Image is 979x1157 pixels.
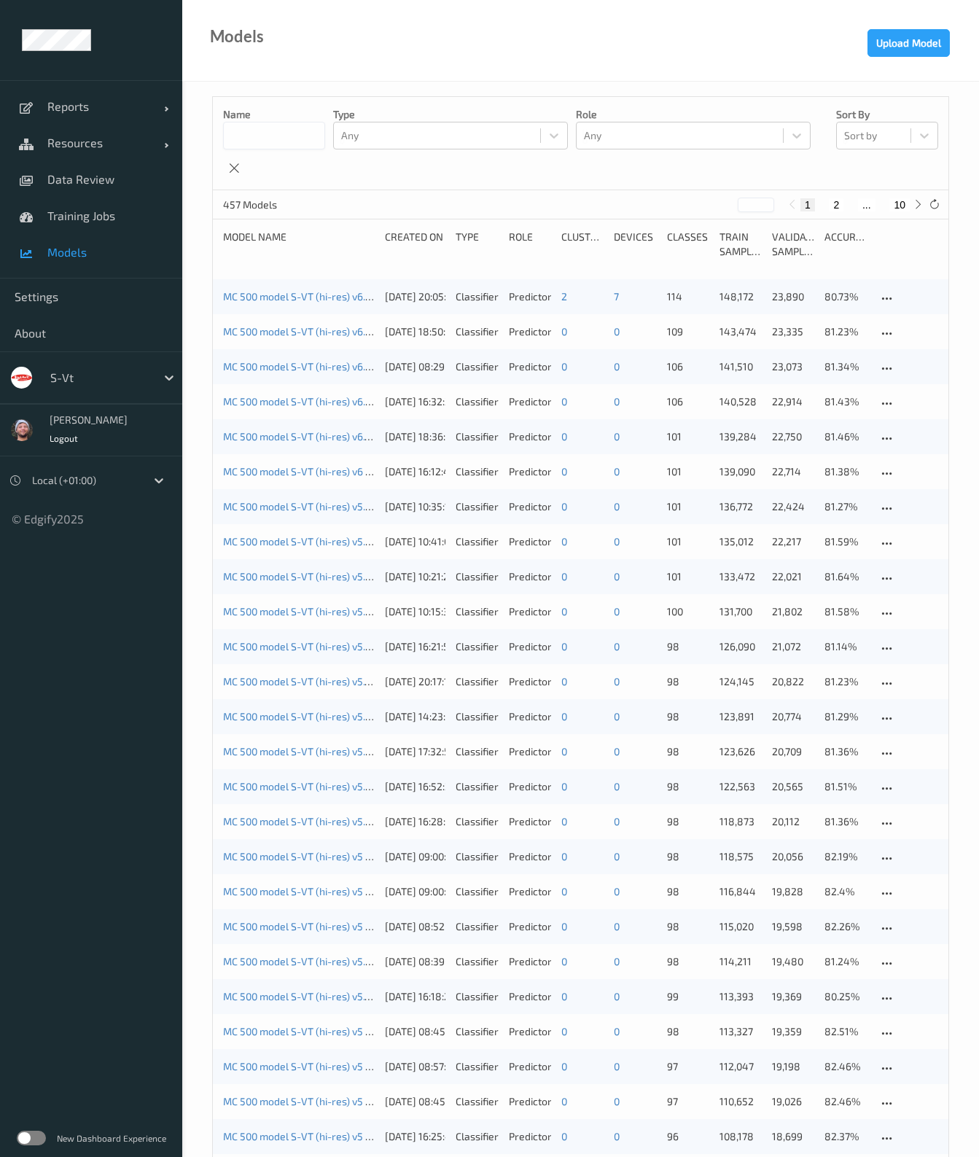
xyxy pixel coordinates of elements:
[824,1094,867,1109] p: 82.46%
[223,535,573,548] a: MC 500 model S-VT (hi-res) v5.4 [GC.3] [DATE] 05:00 [DATE] 05:00 Auto Save
[667,569,709,584] p: 101
[561,395,567,408] a: 0
[385,1129,445,1144] div: [DATE] 16:25:44
[385,464,445,479] div: [DATE] 16:12:40
[614,1130,620,1142] a: 0
[719,499,762,514] p: 136,772
[223,955,512,967] a: MC 500 model S-VT (hi-res) v5.2 [GC.3] [DATE] 04:47 Auto Save
[772,324,814,339] p: 23,335
[772,884,814,899] p: 19,828
[456,849,498,864] div: Classifier
[614,710,620,722] a: 0
[667,394,709,409] p: 106
[509,744,551,759] div: Predictor
[223,1095,564,1107] a: MC 500 model S-VT (hi-res) v5 [GC.3] [DATE] 05:00 [DATE] 05:00 Auto Save
[719,954,762,969] p: 114,211
[824,1129,867,1144] p: 82.37%
[824,499,867,514] p: 81.27%
[667,674,709,689] p: 98
[719,429,762,444] p: 139,284
[667,359,709,374] p: 106
[561,675,567,687] a: 0
[561,990,567,1002] a: 0
[223,1060,564,1072] a: MC 500 model S-VT (hi-res) v5 [GC.3] [DATE] 05:00 [DATE] 05:00 Auto Save
[824,884,867,899] p: 82.4%
[561,290,567,303] a: 2
[456,709,498,724] div: Classifier
[561,535,567,548] a: 0
[509,954,551,969] div: Predictor
[824,779,867,794] p: 81.51%
[614,640,620,652] a: 0
[824,954,867,969] p: 81.24%
[719,639,762,654] p: 126,090
[719,394,762,409] p: 140,528
[223,710,510,722] a: MC 500 model S-VT (hi-res) v5.6 [GC.3] [DATE] 09:14 Auto Save
[223,198,332,212] p: 457 Models
[772,954,814,969] p: 19,480
[456,814,498,829] div: Classifier
[614,745,620,757] a: 0
[509,1129,551,1144] div: Predictor
[509,814,551,829] div: Predictor
[614,675,620,687] a: 0
[456,604,498,619] div: Classifier
[456,359,498,374] div: Classifier
[836,107,938,122] p: Sort by
[385,394,445,409] div: [DATE] 16:32:31
[614,430,620,443] a: 0
[614,325,620,338] a: 0
[509,1059,551,1074] div: Predictor
[824,1024,867,1039] p: 82.51%
[772,849,814,864] p: 20,056
[385,569,445,584] div: [DATE] 10:21:23
[561,920,567,932] a: 0
[772,464,814,479] p: 22,714
[719,230,762,259] div: Train Samples
[824,569,867,584] p: 81.64%
[561,885,567,897] a: 0
[614,500,620,513] a: 0
[561,640,567,652] a: 0
[561,1095,567,1107] a: 0
[858,198,875,211] button: ...
[385,674,445,689] div: [DATE] 20:17:11
[614,850,620,862] a: 0
[385,884,445,899] div: [DATE] 09:00:30
[223,780,510,792] a: MC 500 model S-VT (hi-res) v5.5 [GC.3] [DATE] 12:43 Auto Save
[614,1095,620,1107] a: 0
[824,464,867,479] p: 81.38%
[824,394,867,409] p: 81.43%
[385,919,445,934] div: [DATE] 08:52:29
[561,780,567,792] a: 0
[772,744,814,759] p: 20,709
[824,849,867,864] p: 82.19%
[614,955,620,967] a: 0
[210,29,264,44] div: Models
[456,639,498,654] div: Classifier
[561,815,567,827] a: 0
[824,359,867,374] p: 81.34%
[772,359,814,374] p: 23,073
[614,815,620,827] a: 0
[509,884,551,899] div: Predictor
[800,198,815,211] button: 1
[561,1130,567,1142] a: 0
[772,989,814,1004] p: 19,369
[509,534,551,549] div: Predictor
[223,325,510,338] a: MC 500 model S-VT (hi-res) v6.4 [GC.4] [DATE] 13:15 Auto Save
[456,1129,498,1144] div: Classifier
[561,955,567,967] a: 0
[667,639,709,654] p: 98
[614,605,620,618] a: 0
[509,604,551,619] div: Predictor
[456,884,498,899] div: Classifier
[456,230,498,259] div: Type
[667,230,709,259] div: Classes
[385,814,445,829] div: [DATE] 16:28:13
[667,1094,709,1109] p: 97
[509,289,551,304] div: Predictor
[772,499,814,514] p: 22,424
[456,989,498,1004] div: Classifier
[385,639,445,654] div: [DATE] 16:21:55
